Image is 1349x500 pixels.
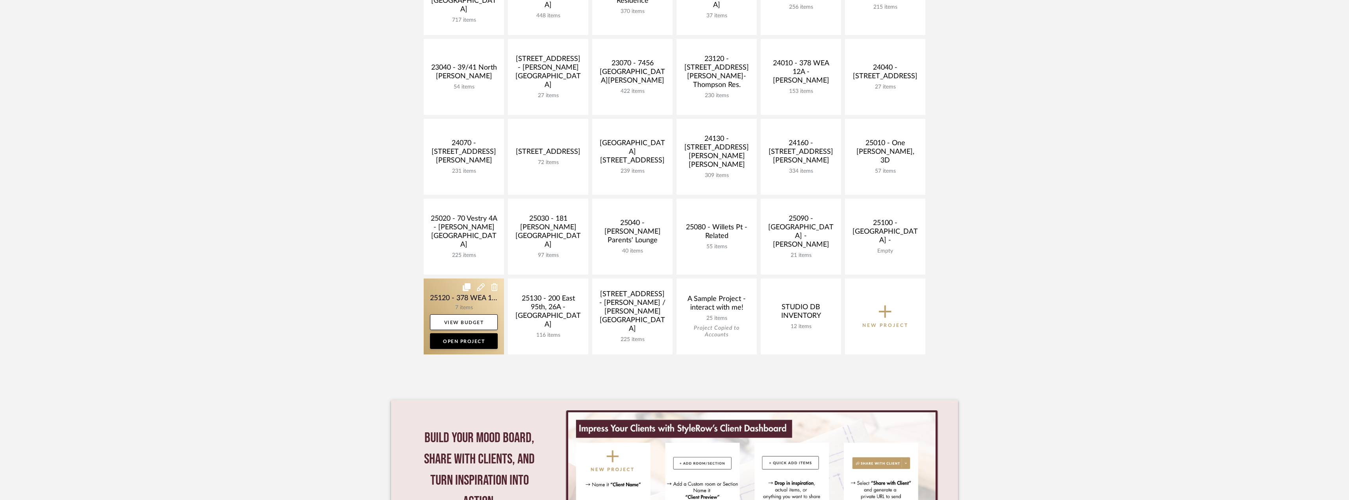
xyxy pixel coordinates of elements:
div: 27 items [851,84,919,90]
div: 370 items [599,8,666,15]
div: 25090 - [GEOGRAPHIC_DATA] - [PERSON_NAME] [767,214,835,252]
div: 25130 - 200 East 95th, 26A - [GEOGRAPHIC_DATA] [514,294,582,332]
div: 225 items [599,336,666,343]
div: 55 items [683,244,750,250]
div: 12 items [767,323,835,330]
div: 25 items [683,315,750,322]
div: 231 items [430,168,498,175]
div: 97 items [514,252,582,259]
div: 153 items [767,88,835,95]
a: Open Project [430,333,498,349]
div: 334 items [767,168,835,175]
div: 23040 - 39/41 North [PERSON_NAME] [430,63,498,84]
p: New Project [862,321,908,329]
div: 27 items [514,92,582,99]
div: 25080 - Willets Pt - Related [683,223,750,244]
a: View Budget [430,314,498,330]
div: 225 items [430,252,498,259]
div: 256 items [767,4,835,11]
div: Empty [851,248,919,255]
div: 116 items [514,332,582,339]
div: 25020 - 70 Vestry 4A - [PERSON_NAME][GEOGRAPHIC_DATA] [430,214,498,252]
div: A Sample Project - interact with me! [683,295,750,315]
div: 23120 - [STREET_ADDRESS][PERSON_NAME]-Thompson Res. [683,55,750,92]
div: 23070 - 7456 [GEOGRAPHIC_DATA][PERSON_NAME] [599,59,666,88]
div: 24130 - [STREET_ADDRESS][PERSON_NAME][PERSON_NAME] [683,135,750,172]
div: 21 items [767,252,835,259]
div: 309 items [683,172,750,179]
div: 25100 - [GEOGRAPHIC_DATA] - [851,219,919,248]
div: 25040 - [PERSON_NAME] Parents' Lounge [599,219,666,248]
div: 25010 - One [PERSON_NAME], 3D [851,139,919,168]
div: [STREET_ADDRESS] - [PERSON_NAME][GEOGRAPHIC_DATA] [514,55,582,92]
div: 717 items [430,17,498,24]
div: 40 items [599,248,666,255]
div: Project Copied to Accounts [683,325,750,338]
div: 24070 - [STREET_ADDRESS][PERSON_NAME] [430,139,498,168]
div: 215 items [851,4,919,11]
div: 230 items [683,92,750,99]
div: STUDIO DB INVENTORY [767,303,835,323]
div: 24010 - 378 WEA 12A - [PERSON_NAME] [767,59,835,88]
div: [GEOGRAPHIC_DATA][STREET_ADDRESS] [599,139,666,168]
div: 72 items [514,159,582,166]
div: 448 items [514,13,582,19]
div: 25030 - 181 [PERSON_NAME][GEOGRAPHIC_DATA] [514,214,582,252]
div: 54 items [430,84,498,90]
div: 239 items [599,168,666,175]
div: 24160 - [STREET_ADDRESS][PERSON_NAME] [767,139,835,168]
div: 37 items [683,13,750,19]
div: 57 items [851,168,919,175]
button: New Project [845,279,925,354]
div: [STREET_ADDRESS] - [PERSON_NAME] / [PERSON_NAME][GEOGRAPHIC_DATA] [599,290,666,336]
div: 422 items [599,88,666,95]
div: 24040 - [STREET_ADDRESS] [851,63,919,84]
div: [STREET_ADDRESS] [514,148,582,159]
